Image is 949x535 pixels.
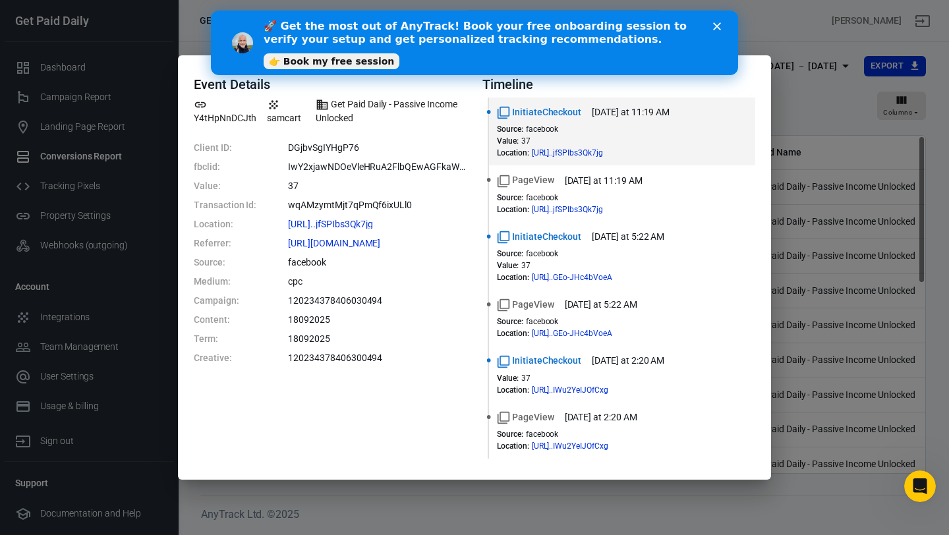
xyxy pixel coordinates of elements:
span: Integration [267,98,308,125]
span: https://l.facebook.com/ [288,239,404,248]
span: facebook [526,193,559,202]
dd: 120234378406030494 [288,294,467,308]
dd: IwY2xjawNDOeVleHRuA2FlbQEwAGFkaWQBqyjPBXNm7gEegbSnzizMt1CaUl_-vCwR9vEJl32FrfshxEYDKtr4jSHVhH7tVzp... [288,160,467,174]
iframe: Intercom live chat banner [211,11,738,75]
span: 37 [521,261,531,270]
time: 2025-09-26T02:20:14+02:00 [592,354,664,368]
dd: cpc [288,275,467,289]
span: Standard event name [497,354,581,368]
span: https://getpaiddaily.samcart.com/products/get-paid-daily-passive-income-unlocked?utm_source=faceb... [288,219,397,229]
dt: Location: [194,217,256,231]
span: Property [194,98,259,125]
dt: Source : [497,125,523,134]
dt: Location : [497,148,529,157]
dt: Campaign: [194,294,256,308]
h4: Event Details [194,76,467,92]
span: Standard event name [497,173,554,187]
h4: Timeline [482,76,755,92]
dt: Source : [497,249,523,258]
dt: Location : [497,329,529,338]
dt: Source : [497,317,523,326]
dt: Value : [497,136,519,146]
dt: Client ID: [194,141,256,155]
span: Brand name [316,98,467,125]
span: facebook [526,125,559,134]
span: Standard event name [497,410,554,424]
dt: Term: [194,332,256,346]
dd: DGjbvSgIYHgP76 [288,141,467,155]
span: facebook [526,430,559,439]
dd: wqAMzymtMjt7qPmQf6ixULl0 [288,198,467,212]
dt: Source : [497,193,523,202]
dd: 120234378406300494 [288,351,467,365]
dt: Content: [194,313,256,327]
dt: Source: [194,256,256,269]
dt: Location : [497,385,529,395]
dt: Creative: [194,351,256,365]
dt: Value : [497,374,519,383]
span: 37 [521,136,531,146]
span: https://getpaiddaily.samcart.com/products/get-paid-daily-passive-income-unlocked?utm_source=faceb... [532,329,636,337]
span: https://getpaiddaily.samcart.com/products/get-paid-daily-passive-income-unlocked?utm_source=faceb... [532,386,632,394]
span: Standard event name [497,230,581,244]
dt: Referrer: [194,237,256,250]
dd: 18092025 [288,313,467,327]
time: 2025-09-26T11:19:20+02:00 [592,105,670,119]
time: 2025-09-26T05:22:09+02:00 [565,298,637,312]
span: https://getpaiddaily.samcart.com/products/get-paid-daily-passive-income-unlocked?utm_source=faceb... [532,273,636,281]
dd: 37 [288,179,467,193]
time: 2025-09-26T11:19:20+02:00 [565,174,643,188]
dt: Value: [194,179,256,193]
iframe: Intercom live chat [904,470,936,502]
dt: Transaction Id: [194,198,256,212]
time: 2025-09-26T05:22:09+02:00 [592,230,664,244]
dt: fbclid: [194,160,256,174]
span: facebook [526,249,559,258]
dt: Location : [497,273,529,282]
dd: 18092025 [288,332,467,346]
span: facebook [526,317,559,326]
dt: Source : [497,430,523,439]
dt: Location : [497,205,529,214]
span: https://getpaiddaily.samcart.com/products/get-paid-daily-passive-income-unlocked?utm_source=faceb... [532,206,627,213]
dt: Medium: [194,275,256,289]
span: 37 [521,374,531,383]
span: https://getpaiddaily.samcart.com/products/get-paid-daily-passive-income-unlocked?utm_source=faceb... [532,149,627,157]
div: Close [502,12,515,20]
dd: facebook [288,256,467,269]
time: 2025-09-26T02:20:13+02:00 [565,410,637,424]
dt: Value : [497,261,519,270]
span: https://getpaiddaily.samcart.com/products/get-paid-daily-passive-income-unlocked?utm_source=faceb... [532,442,632,450]
span: Standard event name [497,298,554,312]
dt: Location : [497,441,529,451]
span: Standard event name [497,105,581,119]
